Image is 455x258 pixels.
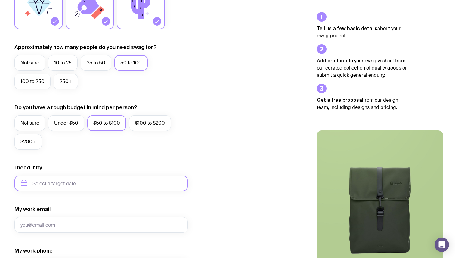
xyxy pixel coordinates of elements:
[14,55,45,71] label: Not sure
[14,206,51,213] label: My work email
[14,134,42,150] label: $200+
[14,176,188,191] input: Select a target date
[114,55,148,71] label: 50 to 100
[48,115,84,131] label: Under $50
[14,104,137,111] label: Do you have a rough budget in mind per person?
[14,74,51,89] label: 100 to 250
[317,58,349,63] strong: Add products
[317,97,363,103] strong: Get a free proposal
[81,55,111,71] label: 25 to 50
[54,74,78,89] label: 250+
[317,26,377,31] strong: Tell us a few basic details
[87,115,126,131] label: $50 to $100
[14,44,157,51] label: Approximately how many people do you need swag for?
[317,96,407,111] p: from our design team, including designs and pricing.
[48,55,78,71] label: 10 to 25
[14,164,42,171] label: I need it by
[435,238,449,252] div: Open Intercom Messenger
[14,247,53,254] label: My work phone
[14,115,45,131] label: Not sure
[129,115,171,131] label: $100 to $200
[317,57,407,79] p: to your swag wishlist from our curated collection of quality goods or submit a quick general enqu...
[317,25,407,39] p: about your swag project.
[14,217,188,233] input: you@email.com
